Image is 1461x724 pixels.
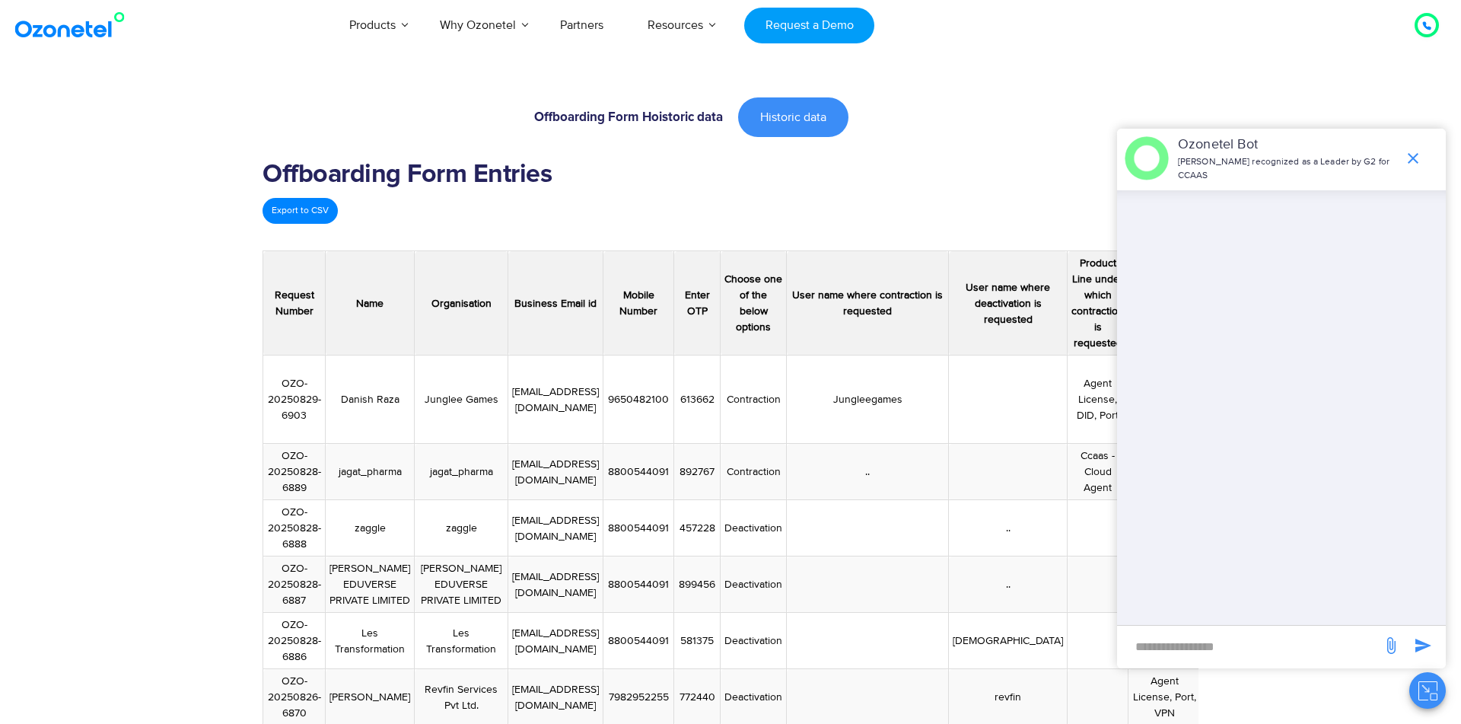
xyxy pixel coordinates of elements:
[326,356,415,444] td: Danish Raza
[326,557,415,613] td: [PERSON_NAME] EDUVERSE PRIVATE LIMITED
[744,8,874,43] a: Request a Demo
[263,160,1198,190] h2: Offboarding Form Entries
[721,444,787,500] td: Contraction
[949,251,1068,356] th: User name where deactivation is requested
[326,500,415,557] td: zaggle
[603,356,674,444] td: 9650482100
[263,251,326,356] th: Request Number
[603,251,674,356] th: Mobile Number
[949,613,1068,669] td: [DEMOGRAPHIC_DATA]
[603,444,674,500] td: 8800544091
[270,111,723,124] h6: Offboarding Form Hoistoric data
[1068,356,1128,444] td: Agent License, DID, Port
[949,557,1068,613] td: ..
[326,613,415,669] td: Les Transformation
[508,356,603,444] td: [EMAIL_ADDRESS][DOMAIN_NAME]
[326,444,415,500] td: jagat_pharma
[721,613,787,669] td: Deactivation
[263,444,326,500] td: OZO-20250828-6889
[1408,630,1438,661] span: send message
[508,251,603,356] th: Business Email id
[508,613,603,669] td: [EMAIL_ADDRESS][DOMAIN_NAME]
[263,557,326,613] td: OZO-20250828-6887
[787,251,949,356] th: User name where contraction is requested
[415,356,508,444] td: Junglee Games
[674,444,721,500] td: 892767
[1398,143,1428,174] span: end chat or minimize
[721,251,787,356] th: Choose one of the below options
[674,356,721,444] td: 613662
[738,97,848,137] a: Historic data
[263,198,338,224] a: Export to CSV
[721,557,787,613] td: Deactivation
[760,111,826,123] span: Historic data
[1376,630,1406,661] span: send message
[721,500,787,557] td: Deactivation
[415,500,508,557] td: zaggle
[1178,155,1396,183] p: [PERSON_NAME] recognized as a Leader by G2 for CCAAS
[674,557,721,613] td: 899456
[721,356,787,444] td: Contraction
[949,500,1068,557] td: ..
[415,557,508,613] td: [PERSON_NAME] EDUVERSE PRIVATE LIMITED
[415,444,508,500] td: jagat_pharma
[263,613,326,669] td: OZO-20250828-6886
[787,444,949,500] td: ..
[1125,633,1374,661] div: new-msg-input
[674,500,721,557] td: 457228
[674,251,721,356] th: Enter OTP
[326,251,415,356] th: Name
[415,251,508,356] th: Organisation
[415,613,508,669] td: Les Transformation
[674,613,721,669] td: 581375
[263,500,326,557] td: OZO-20250828-6888
[1125,136,1169,180] img: header
[263,356,326,444] td: OZO-20250829-6903
[508,557,603,613] td: [EMAIL_ADDRESS][DOMAIN_NAME]
[603,557,674,613] td: 8800544091
[1178,135,1396,155] p: Ozonetel Bot
[1068,251,1128,356] th: Product Line under which contraction is requested
[1409,672,1446,709] button: Close chat
[603,613,674,669] td: 8800544091
[1068,444,1128,500] td: Ccaas - Cloud Agent
[787,356,949,444] td: Jungleegames
[508,500,603,557] td: [EMAIL_ADDRESS][DOMAIN_NAME]
[508,444,603,500] td: [EMAIL_ADDRESS][DOMAIN_NAME]
[603,500,674,557] td: 8800544091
